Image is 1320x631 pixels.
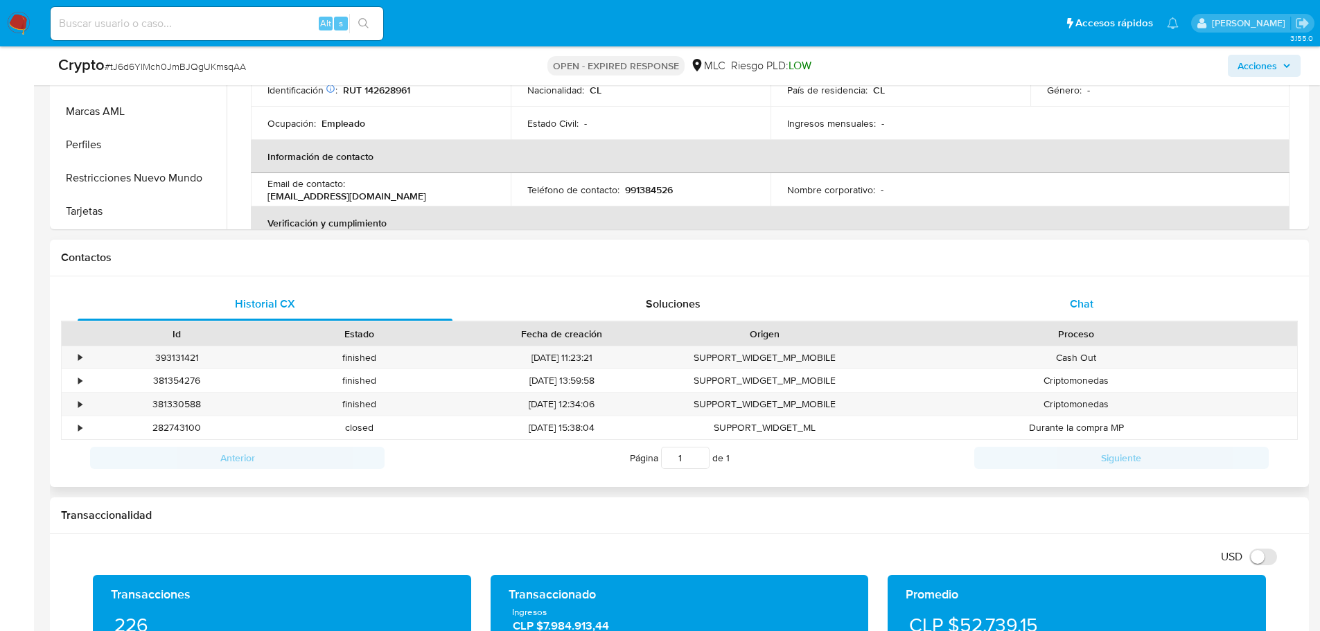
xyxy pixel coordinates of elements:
p: - [881,184,883,196]
span: Alt [320,17,331,30]
div: finished [268,369,450,392]
p: Identificación : [267,84,337,96]
button: Siguiente [974,447,1269,469]
div: [DATE] 13:59:58 [450,369,674,392]
div: finished [268,346,450,369]
div: finished [268,393,450,416]
p: Ocupación : [267,117,316,130]
div: 282743100 [86,416,268,439]
button: Anterior [90,447,385,469]
div: MLC [690,58,725,73]
button: search-icon [349,14,378,33]
div: Id [96,327,258,341]
div: 393131421 [86,346,268,369]
button: Acciones [1228,55,1301,77]
p: OPEN - EXPIRED RESPONSE [547,56,685,75]
p: RUT 142628961 [343,84,410,96]
div: [DATE] 15:38:04 [450,416,674,439]
input: Buscar usuario o caso... [51,15,383,33]
p: País de residencia : [787,84,868,96]
p: nicolas.tyrkiel@mercadolibre.com [1212,17,1290,30]
p: 991384526 [625,184,673,196]
button: Perfiles [53,128,227,161]
div: Proceso [865,327,1287,341]
div: SUPPORT_WIDGET_MP_MOBILE [674,393,856,416]
div: 381330588 [86,393,268,416]
div: SUPPORT_WIDGET_MP_MOBILE [674,346,856,369]
div: Fecha de creación [460,327,664,341]
th: Verificación y cumplimiento [251,206,1290,240]
div: SUPPORT_WIDGET_ML [674,416,856,439]
div: Origen [683,327,846,341]
div: [DATE] 12:34:06 [450,393,674,416]
button: Tarjetas [53,195,227,228]
h1: Transaccionalidad [61,508,1298,522]
p: - [584,117,587,130]
a: Salir [1295,16,1310,30]
div: [DATE] 11:23:21 [450,346,674,369]
p: CL [873,84,885,96]
a: Notificaciones [1167,17,1179,29]
p: CL [590,84,601,96]
div: • [78,374,82,387]
button: Restricciones Nuevo Mundo [53,161,227,195]
button: Marcas AML [53,95,227,128]
div: • [78,398,82,411]
h1: Contactos [61,251,1298,265]
p: Género : [1047,84,1082,96]
div: SUPPORT_WIDGET_MP_MOBILE [674,369,856,392]
div: Estado [278,327,441,341]
div: closed [268,416,450,439]
p: - [881,117,884,130]
p: - [1087,84,1090,96]
p: Email de contacto : [267,177,345,190]
span: # tJ6d6YlMch0JmBJQgUKmsqAA [105,60,246,73]
span: Acciones [1238,55,1277,77]
div: • [78,351,82,364]
p: Nombre corporativo : [787,184,875,196]
span: s [339,17,343,30]
p: [EMAIL_ADDRESS][DOMAIN_NAME] [267,190,426,202]
span: Soluciones [646,296,701,312]
span: LOW [789,57,811,73]
th: Información de contacto [251,140,1290,173]
p: Ingresos mensuales : [787,117,876,130]
div: Criptomonedas [856,393,1297,416]
span: Historial CX [235,296,295,312]
b: Crypto [58,53,105,75]
span: Riesgo PLD: [731,58,811,73]
span: Página de [630,447,730,469]
p: Teléfono de contacto : [527,184,619,196]
span: Chat [1070,296,1093,312]
p: Empleado [322,117,365,130]
div: Cash Out [856,346,1297,369]
span: 3.155.0 [1290,33,1313,44]
div: 381354276 [86,369,268,392]
div: Criptomonedas [856,369,1297,392]
span: 1 [726,451,730,465]
span: Accesos rápidos [1075,16,1153,30]
p: Estado Civil : [527,117,579,130]
div: Durante la compra MP [856,416,1297,439]
div: • [78,421,82,434]
p: Nacionalidad : [527,84,584,96]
